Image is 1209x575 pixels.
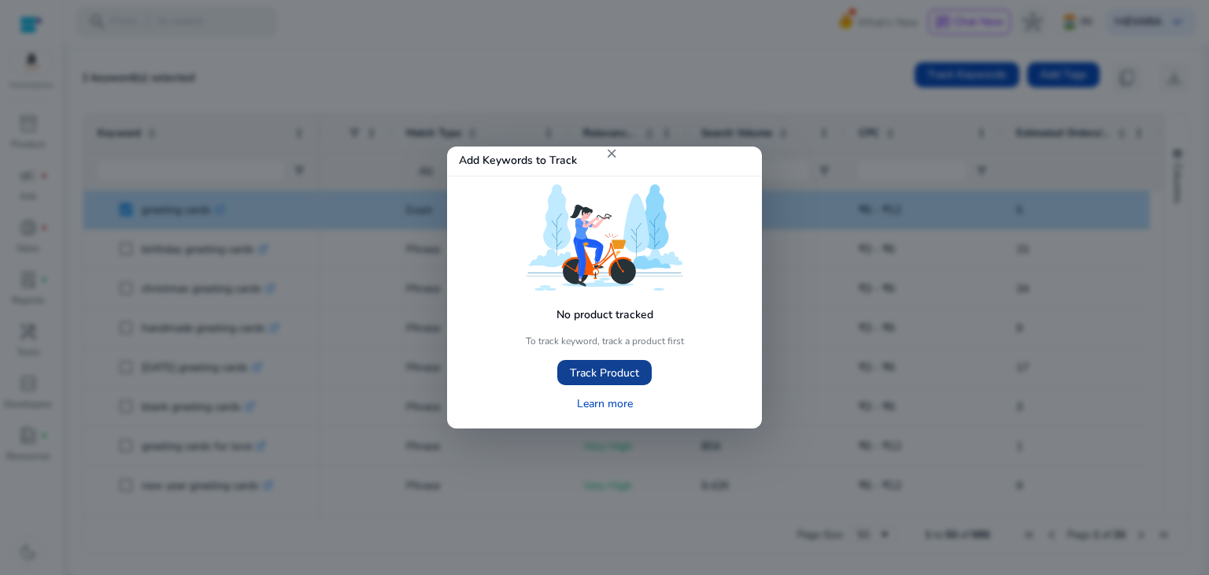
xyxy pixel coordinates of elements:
[577,395,633,412] span: Learn more
[545,297,665,330] h5: No product tracked
[526,184,683,291] img: cycle.svg
[571,391,639,416] a: Learn more
[604,147,619,161] mat-icon: close
[526,335,684,347] p: To track keyword, track a product first
[557,360,652,385] button: Track Product
[447,147,604,176] h5: Add Keywords to Track
[570,365,639,381] span: Track Product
